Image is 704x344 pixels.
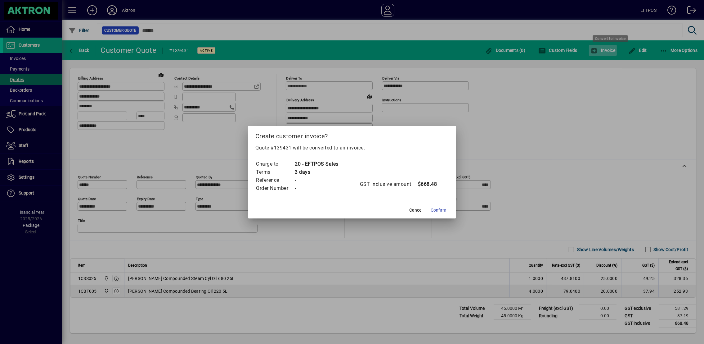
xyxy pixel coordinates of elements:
td: Charge to [256,160,294,168]
td: $668.48 [418,180,442,188]
td: 3 days [294,168,339,176]
td: Terms [256,168,294,176]
button: Confirm [428,205,449,216]
button: Cancel [406,205,426,216]
td: - [294,176,339,184]
td: Order Number [256,184,294,192]
td: - [294,184,339,192]
td: Reference [256,176,294,184]
h2: Create customer invoice? [248,126,456,144]
td: 20 - EFTPOS Sales [294,160,339,168]
td: GST inclusive amount [360,180,418,188]
span: Confirm [431,207,446,213]
p: Quote #139431 will be converted to an invoice. [255,144,449,152]
span: Cancel [409,207,422,213]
